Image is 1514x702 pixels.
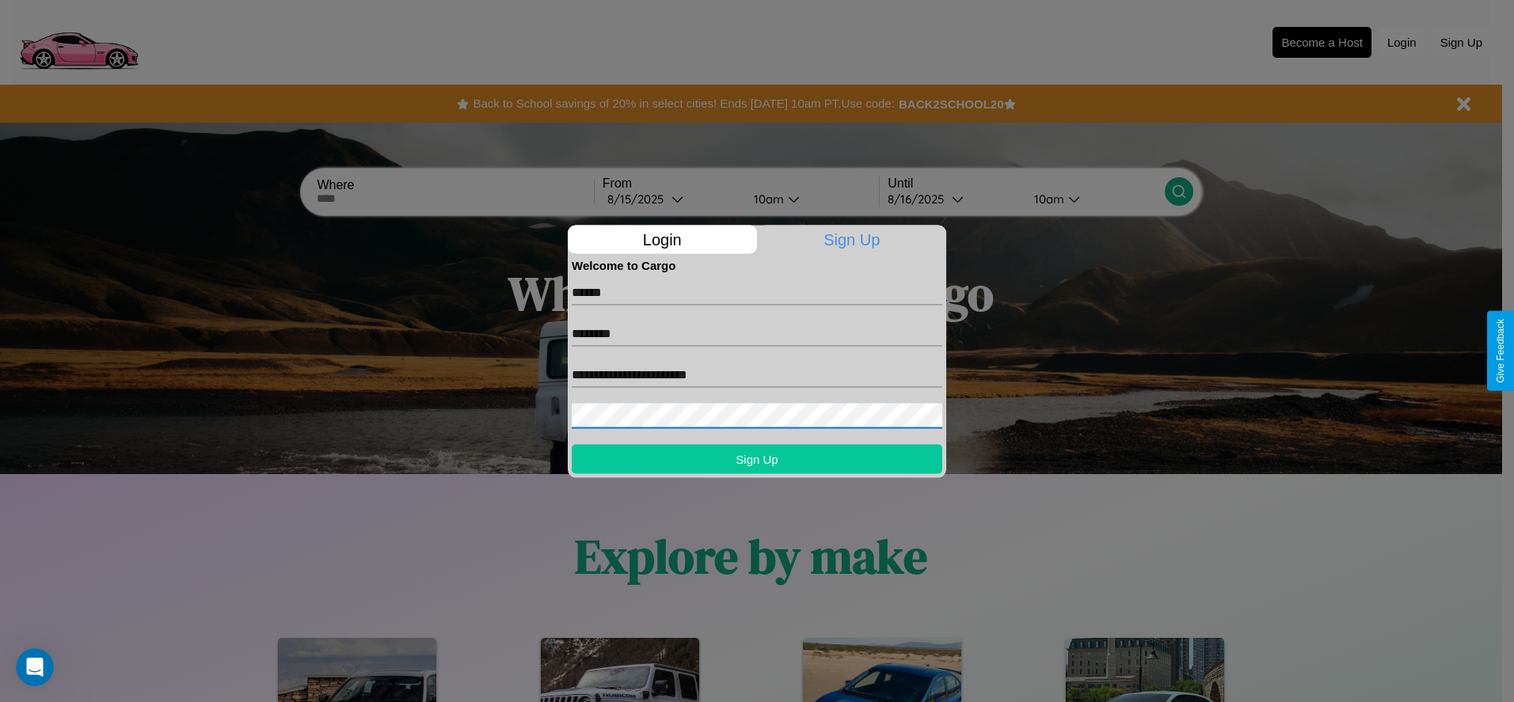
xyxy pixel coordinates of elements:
[572,258,942,271] h4: Welcome to Cargo
[1495,319,1506,383] div: Give Feedback
[758,225,947,253] p: Sign Up
[568,225,757,253] p: Login
[572,444,942,473] button: Sign Up
[16,648,54,686] iframe: Intercom live chat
